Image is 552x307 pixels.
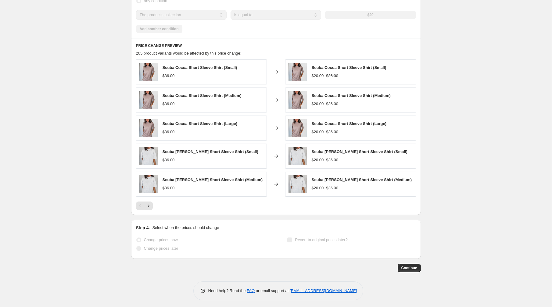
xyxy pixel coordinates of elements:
[312,185,324,191] div: $20.00
[289,147,307,165] img: IMG_5551_59503d33-8f25-459a-a136-18a85b413048_80x.jpg
[289,63,307,81] img: IMG_5464_0e404cdc-789c-4391-8aa9-4e6517785e0a_80x.jpg
[312,129,324,135] div: $20.00
[295,237,348,242] span: Revert to original prices later?
[312,177,412,182] span: Scuba [PERSON_NAME] Short Sleeve Shirt (Medium)
[136,202,153,210] nav: Pagination
[163,185,175,191] div: $36.00
[163,93,242,98] span: Scuba Cocoa Short Sleeve Shirt (Medium)
[136,51,242,55] span: 205 product variants would be affected by this price change:
[163,157,175,163] div: $36.00
[136,43,416,48] h6: PRICE CHANGE PREVIEW
[289,119,307,137] img: IMG_5464_0e404cdc-789c-4391-8aa9-4e6517785e0a_80x.jpg
[326,185,338,191] strike: $36.00
[398,264,421,272] button: Continue
[139,91,158,109] img: IMG_5464_0e404cdc-789c-4391-8aa9-4e6517785e0a_80x.jpg
[326,129,338,135] strike: $36.00
[139,175,158,193] img: IMG_5551_59503d33-8f25-459a-a136-18a85b413048_80x.jpg
[326,157,338,163] strike: $36.00
[139,63,158,81] img: IMG_5464_0e404cdc-789c-4391-8aa9-4e6517785e0a_80x.jpg
[247,288,255,293] a: FAQ
[163,149,258,154] span: Scuba [PERSON_NAME] Short Sleeve Shirt (Small)
[312,65,386,70] span: Scuba Cocoa Short Sleeve Shirt (Small)
[289,175,307,193] img: IMG_5551_59503d33-8f25-459a-a136-18a85b413048_80x.jpg
[152,225,219,231] p: Select when the prices should change
[312,157,324,163] div: $20.00
[326,101,338,107] strike: $36.00
[139,147,158,165] img: IMG_5551_59503d33-8f25-459a-a136-18a85b413048_80x.jpg
[312,73,324,79] div: $20.00
[289,91,307,109] img: IMG_5464_0e404cdc-789c-4391-8aa9-4e6517785e0a_80x.jpg
[326,73,338,79] strike: $36.00
[312,93,391,98] span: Scuba Cocoa Short Sleeve Shirt (Medium)
[163,101,175,107] div: $36.00
[312,101,324,107] div: $20.00
[290,288,357,293] a: [EMAIL_ADDRESS][DOMAIN_NAME]
[144,246,178,251] span: Change prices later
[401,266,417,270] span: Continue
[136,225,150,231] h2: Step 4.
[144,237,178,242] span: Change prices now
[163,177,263,182] span: Scuba [PERSON_NAME] Short Sleeve Shirt (Medium)
[163,121,238,126] span: Scuba Cocoa Short Sleeve Shirt (Large)
[208,288,247,293] span: Need help? Read the
[163,73,175,79] div: $36.00
[139,119,158,137] img: IMG_5464_0e404cdc-789c-4391-8aa9-4e6517785e0a_80x.jpg
[144,202,153,210] button: Next
[312,121,387,126] span: Scuba Cocoa Short Sleeve Shirt (Large)
[163,129,175,135] div: $36.00
[163,65,237,70] span: Scuba Cocoa Short Sleeve Shirt (Small)
[312,149,407,154] span: Scuba [PERSON_NAME] Short Sleeve Shirt (Small)
[255,288,290,293] span: or email support at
